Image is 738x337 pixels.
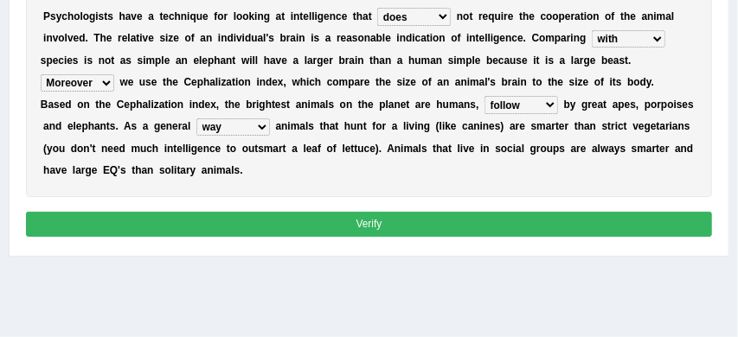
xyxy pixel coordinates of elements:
b: t [299,10,303,22]
b: u [139,76,145,88]
b: l [485,32,487,44]
b: h [67,10,74,22]
b: . [523,32,526,44]
b: m [457,54,466,67]
b: l [263,32,266,44]
b: s [99,10,105,22]
b: u [251,32,257,44]
b: o [358,32,364,44]
b: n [245,76,251,88]
b: c [61,10,67,22]
b: i [64,54,67,67]
b: l [305,54,307,67]
b: l [215,76,218,88]
b: a [346,32,352,44]
b: l [382,32,385,44]
b: n [46,32,52,44]
b: p [197,76,203,88]
b: p [46,54,52,67]
b: l [80,10,82,22]
b: r [580,54,584,67]
b: r [224,10,228,22]
b: i [453,54,456,67]
b: e [342,10,348,22]
b: a [131,32,137,44]
b: n [457,10,463,22]
b: t [581,10,584,22]
b: n [364,32,370,44]
b: r [313,54,318,67]
b: i [187,10,189,22]
b: i [218,76,221,88]
b: a [430,54,436,67]
b: e [202,54,208,67]
b: c [511,32,517,44]
b: e [191,76,197,88]
b: i [254,10,257,22]
b: v [143,32,149,44]
b: n [99,54,105,67]
button: Verify [26,212,713,237]
b: o [605,10,611,22]
b: i [257,76,260,88]
b: h [203,76,209,88]
b: l [671,10,674,22]
b: o [451,32,457,44]
b: e [202,10,209,22]
b: l [199,54,202,67]
b: e [341,32,347,44]
b: e [565,10,571,22]
b: n [357,54,363,67]
b: r [478,10,483,22]
b: v [67,32,74,44]
b: a [397,54,403,67]
b: g [317,54,323,67]
b: a [561,32,567,44]
b: n [226,54,232,67]
b: p [555,32,561,44]
b: o [83,10,89,22]
b: c [169,10,175,22]
b: f [214,10,217,22]
b: r [345,54,350,67]
b: i [571,32,574,44]
b: h [175,10,181,22]
b: n [400,32,406,44]
b: z [221,76,227,88]
b: i [242,32,245,44]
b: i [139,32,142,44]
b: r [567,32,571,44]
b: e [74,32,80,44]
b: c [541,10,547,22]
b: a [363,10,369,22]
b: a [574,10,581,22]
b: t [620,10,624,22]
b: a [176,54,182,67]
b: e [122,32,128,44]
b: h [624,10,630,22]
b: s [619,54,626,67]
b: t [470,10,473,22]
b: n [647,10,653,22]
b: w [119,76,127,88]
b: u [196,10,202,22]
b: s [448,54,454,67]
b: n [385,54,391,67]
b: P [43,10,50,22]
b: u [510,54,516,67]
b: e [53,54,59,67]
b: e [272,76,278,88]
b: n [182,54,188,67]
b: h [119,10,125,22]
b: u [495,10,501,22]
b: v [53,32,59,44]
b: e [303,10,309,22]
b: e [508,10,514,22]
b: s [268,32,274,44]
b: l [309,10,311,22]
b: ' [266,32,269,44]
b: d [406,32,412,44]
b: l [571,54,574,67]
b: a [276,10,282,22]
b: t [159,10,163,22]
